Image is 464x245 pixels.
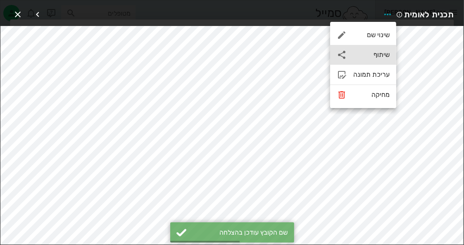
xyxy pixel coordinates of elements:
[330,45,396,65] div: שיתוף
[191,229,288,236] div: שם הקובץ עודכן בהצלחה
[353,51,390,59] div: שיתוף
[353,91,390,99] div: מחיקה
[330,65,396,85] div: עריכת תמונה
[353,31,390,39] div: שינוי שם
[404,8,454,21] span: תכנית לאומית
[353,71,390,78] div: עריכת תמונה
